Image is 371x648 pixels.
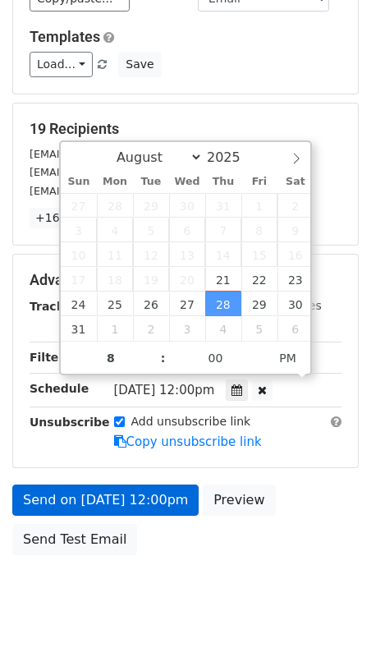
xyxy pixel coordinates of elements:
span: August 23, 2025 [277,267,314,292]
span: August 2, 2025 [277,193,314,218]
strong: Schedule [30,382,89,395]
h5: 19 Recipients [30,120,341,138]
strong: Filters [30,351,71,364]
span: July 29, 2025 [133,193,169,218]
span: Tue [133,177,169,187]
span: [DATE] 12:00pm [114,383,215,398]
label: Add unsubscribe link [131,413,251,430]
span: August 18, 2025 [97,267,133,292]
h5: Advanced [30,271,341,289]
small: [EMAIL_ADDRESS][DOMAIN_NAME] [30,166,213,178]
span: Sun [61,177,97,187]
span: August 31, 2025 [61,316,97,341]
span: August 20, 2025 [169,267,205,292]
a: Templates [30,28,100,45]
button: Save [118,52,161,77]
span: September 3, 2025 [169,316,205,341]
span: August 26, 2025 [133,292,169,316]
span: August 6, 2025 [169,218,205,242]
a: +16 more [30,208,98,228]
strong: Tracking [30,300,85,313]
span: July 27, 2025 [61,193,97,218]
span: Fri [241,177,277,187]
small: [EMAIL_ADDRESS][DOMAIN_NAME] [30,148,213,160]
span: Wed [169,177,205,187]
span: Click to toggle [265,342,310,375]
span: August 16, 2025 [277,242,314,267]
input: Year [203,149,262,165]
span: August 14, 2025 [205,242,241,267]
span: August 3, 2025 [61,218,97,242]
span: August 12, 2025 [133,242,169,267]
a: Load... [30,52,93,77]
label: UTM Codes [257,297,321,315]
span: September 6, 2025 [277,316,314,341]
a: Send Test Email [12,524,137,555]
span: August 4, 2025 [97,218,133,242]
span: July 31, 2025 [205,193,241,218]
strong: Unsubscribe [30,416,110,429]
input: Minute [166,342,266,375]
span: September 4, 2025 [205,316,241,341]
span: August 22, 2025 [241,267,277,292]
span: August 11, 2025 [97,242,133,267]
span: August 7, 2025 [205,218,241,242]
span: August 27, 2025 [169,292,205,316]
span: August 25, 2025 [97,292,133,316]
a: Send on [DATE] 12:00pm [12,485,199,516]
iframe: Chat Widget [289,569,371,648]
span: September 5, 2025 [241,316,277,341]
span: July 28, 2025 [97,193,133,218]
a: Preview [203,485,275,516]
a: Copy unsubscribe link [114,434,262,449]
span: August 15, 2025 [241,242,277,267]
span: September 2, 2025 [133,316,169,341]
small: [EMAIL_ADDRESS][DOMAIN_NAME] [30,185,213,197]
span: August 5, 2025 [133,218,169,242]
span: Thu [205,177,241,187]
span: August 9, 2025 [277,218,314,242]
span: August 30, 2025 [277,292,314,316]
span: August 13, 2025 [169,242,205,267]
span: Sat [277,177,314,187]
span: August 17, 2025 [61,267,97,292]
span: : [161,342,166,375]
span: August 21, 2025 [205,267,241,292]
span: August 28, 2025 [205,292,241,316]
span: August 8, 2025 [241,218,277,242]
span: September 1, 2025 [97,316,133,341]
span: August 1, 2025 [241,193,277,218]
span: Mon [97,177,133,187]
input: Hour [61,342,161,375]
span: August 24, 2025 [61,292,97,316]
span: August 10, 2025 [61,242,97,267]
span: July 30, 2025 [169,193,205,218]
span: August 29, 2025 [241,292,277,316]
span: August 19, 2025 [133,267,169,292]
